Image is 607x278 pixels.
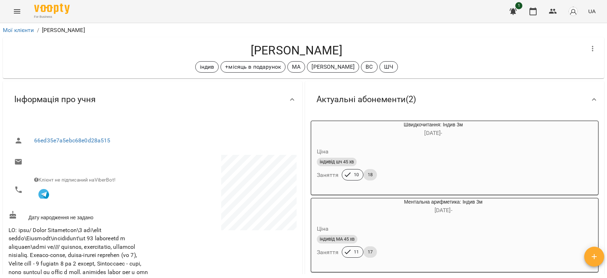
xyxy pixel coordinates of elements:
a: Мої клієнти [3,27,34,33]
nav: breadcrumb [3,26,604,35]
span: індивід МА 45 хв [317,236,357,242]
span: [DATE] - [424,130,442,136]
div: Дату народження не задано [7,209,153,222]
div: Ментальна арифметика: Індив 3м [311,198,345,215]
span: [DATE] - [435,207,452,214]
span: For Business [34,15,70,19]
button: Ментальна арифметика: Індив 3м[DATE]- Цінаіндивід МА 45 хвЗаняття1117 [311,198,542,266]
div: +місяць в подарунок [220,61,286,73]
div: ШЧ [379,61,398,73]
div: Інформація про учня [3,81,302,118]
p: [PERSON_NAME] [312,63,355,71]
span: 10 [350,172,363,178]
div: Швидкочитання: Індив 3м [311,121,345,138]
div: Ментальна арифметика: Індив 3м [345,198,542,215]
p: МА [292,63,300,71]
p: ШЧ [384,63,393,71]
button: UA [585,5,598,18]
p: [PERSON_NAME] [42,26,85,35]
span: UA [588,7,596,15]
img: avatar_s.png [568,6,578,16]
p: індив [200,63,214,71]
h6: Заняття [317,170,339,180]
a: 66ed35e7a5ebc68e0d28a515 [34,137,111,144]
h6: Ціна [317,224,329,234]
span: 11 [350,249,363,255]
button: Menu [9,3,26,20]
img: Voopty Logo [34,4,70,14]
p: ВС [366,63,373,71]
button: Клієнт підписаний на VooptyBot [34,184,53,203]
span: індивід шч 45 хв [317,159,357,165]
span: Клієнт не підписаний на ViberBot! [34,177,116,183]
div: ВС [361,61,377,73]
h6: Ціна [317,147,329,157]
div: МА [287,61,305,73]
span: 1 [515,2,522,9]
p: +місяць в подарунок [225,63,281,71]
button: Швидкочитання: Індив 3м[DATE]- Цінаіндивід шч 45 хвЗаняття1018 [311,121,522,189]
div: індив [195,61,219,73]
div: Актуальні абонементи(2) [305,81,605,118]
h6: Заняття [317,247,339,257]
span: Інформація про учня [14,94,96,105]
h4: [PERSON_NAME] [9,43,584,58]
div: Швидкочитання: Індив 3м [345,121,522,138]
li: / [37,26,39,35]
span: 18 [363,172,377,178]
span: 17 [363,249,377,255]
div: [PERSON_NAME] [307,61,359,73]
span: Актуальні абонементи ( 2 ) [316,94,416,105]
img: Telegram [38,189,49,200]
